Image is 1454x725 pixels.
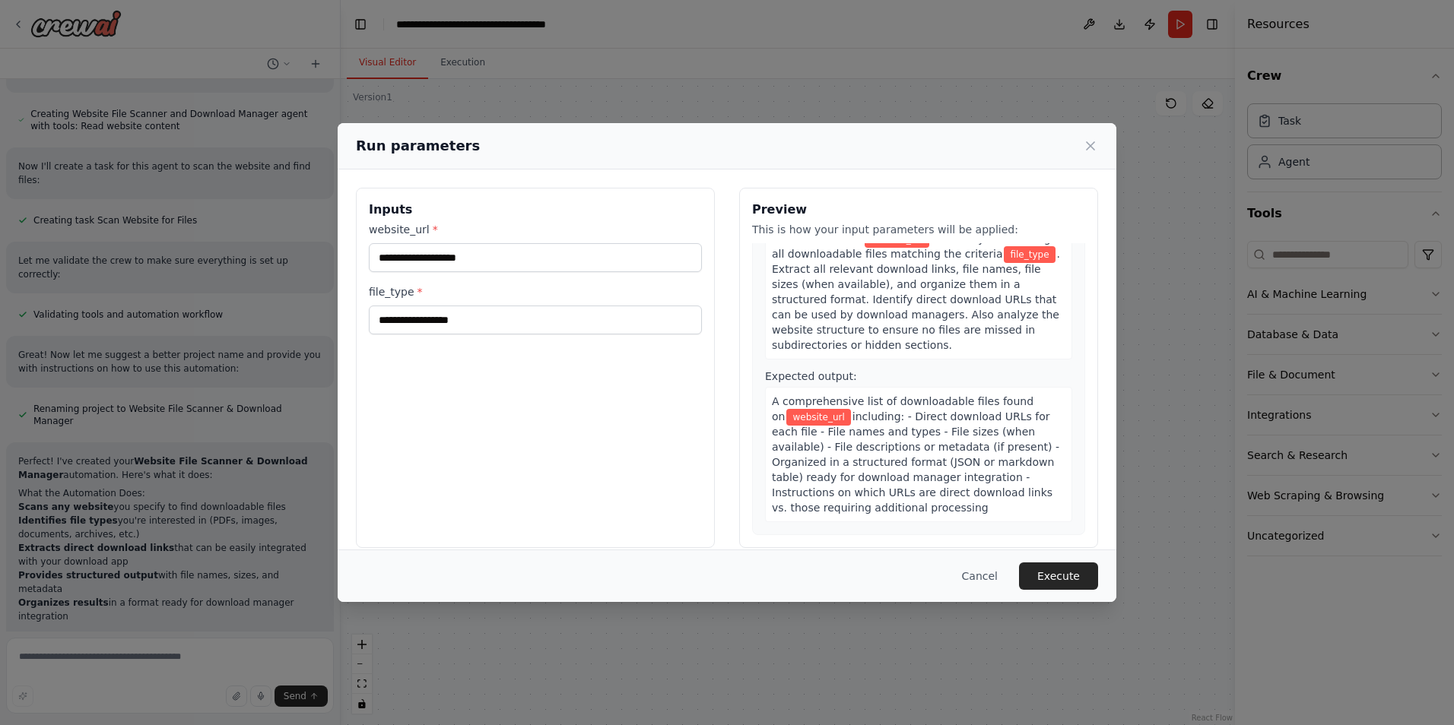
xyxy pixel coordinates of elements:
[369,201,702,219] h3: Inputs
[369,222,702,237] label: website_url
[1019,562,1098,590] button: Execute
[1004,246,1055,263] span: Variable: file_type
[950,562,1010,590] button: Cancel
[752,222,1085,237] p: This is how your input parameters will be applied:
[772,410,1059,514] span: including: - Direct download URLs for each file - File names and types - File sizes (when availab...
[752,201,1085,219] h3: Preview
[369,284,702,299] label: file_type
[772,248,1060,351] span: . Extract all relevant download links, file names, file sizes (when available), and organize them...
[772,395,1033,423] span: A comprehensive list of downloadable files found on
[786,409,850,426] span: Variable: website_url
[356,135,480,157] h2: Run parameters
[765,370,857,382] span: Expected output:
